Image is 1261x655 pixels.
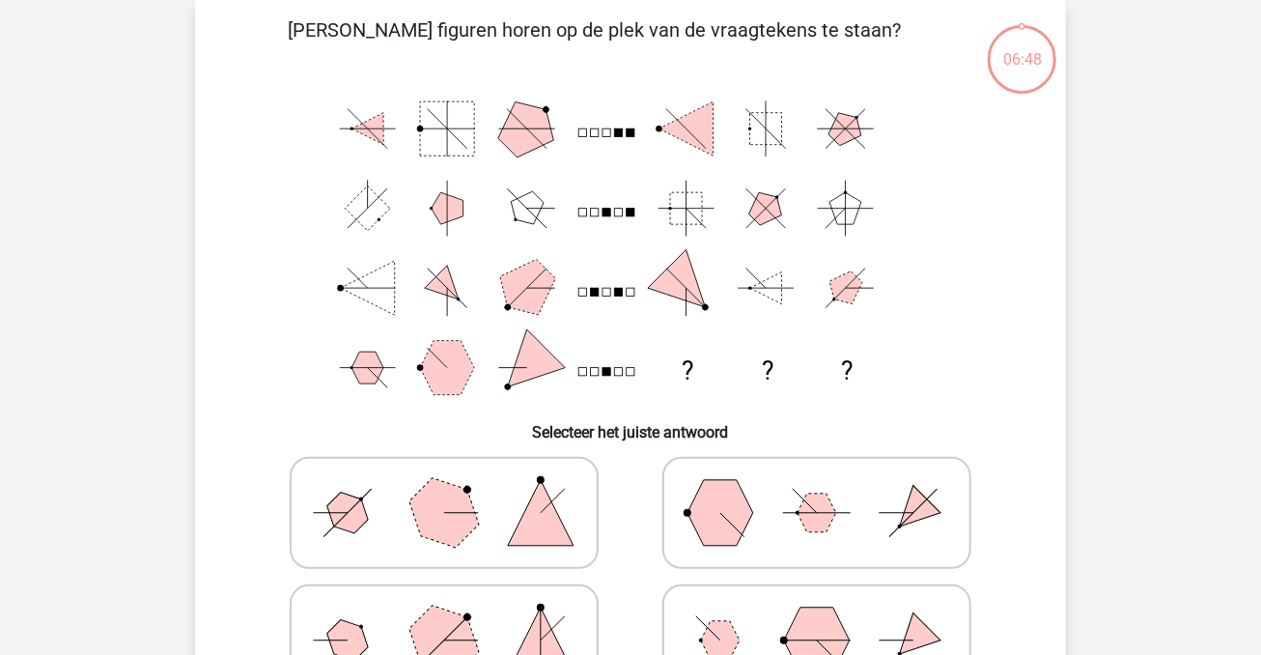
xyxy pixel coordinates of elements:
[226,15,963,73] p: [PERSON_NAME] figuren horen op de plek van de vraagtekens te staan?
[226,408,1035,441] h6: Selecteer het juiste antwoord
[683,356,694,385] text: ?
[986,23,1058,71] div: 06:48
[762,356,773,385] text: ?
[842,356,854,385] text: ?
